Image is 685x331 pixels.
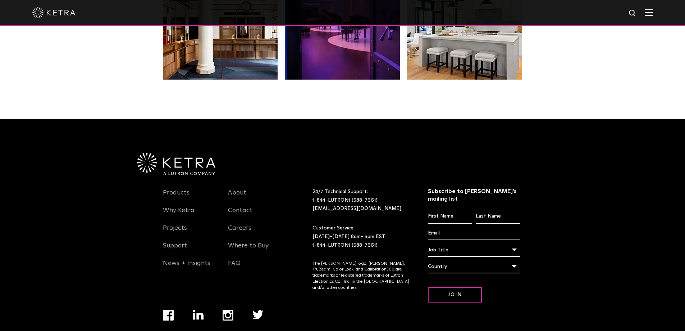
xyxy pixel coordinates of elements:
[228,259,241,276] a: FAQ
[312,206,401,211] a: [EMAIL_ADDRESS][DOMAIN_NAME]
[163,224,187,241] a: Projects
[228,188,283,276] div: Navigation Menu
[163,242,187,258] a: Support
[428,210,472,223] input: First Name
[476,210,520,223] input: Last Name
[163,259,210,276] a: News + Insights
[428,260,520,273] div: Country
[228,189,246,205] a: About
[628,9,637,18] img: search icon
[193,310,204,320] img: linkedin
[428,188,520,203] h3: Subscribe to [PERSON_NAME]’s mailing list
[428,227,520,240] input: Email
[223,310,233,321] img: instagram
[163,206,195,223] a: Why Ketra
[428,287,482,303] input: Join
[163,189,189,205] a: Products
[163,188,218,276] div: Navigation Menu
[312,224,410,250] p: Customer Service: [DATE]-[DATE] 8am- 5pm EST
[163,310,174,321] img: facebook
[312,261,410,291] p: The [PERSON_NAME] logo, [PERSON_NAME], TruBeam, Color Lock, and Calibration360 are trademarks or ...
[228,224,251,241] a: Careers
[312,188,410,213] p: 24/7 Technical Support:
[312,198,378,203] a: 1-844-LUTRON1 (588-7661)
[228,206,252,223] a: Contact
[228,242,269,258] a: Where to Buy
[645,9,653,16] img: Hamburger%20Nav.svg
[428,243,520,257] div: Job Title
[32,7,76,18] img: ketra-logo-2019-white
[312,243,378,248] a: 1-844-LUTRON1 (588-7661)
[137,153,215,175] img: Ketra-aLutronCo_White_RGB
[252,310,264,319] img: twitter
